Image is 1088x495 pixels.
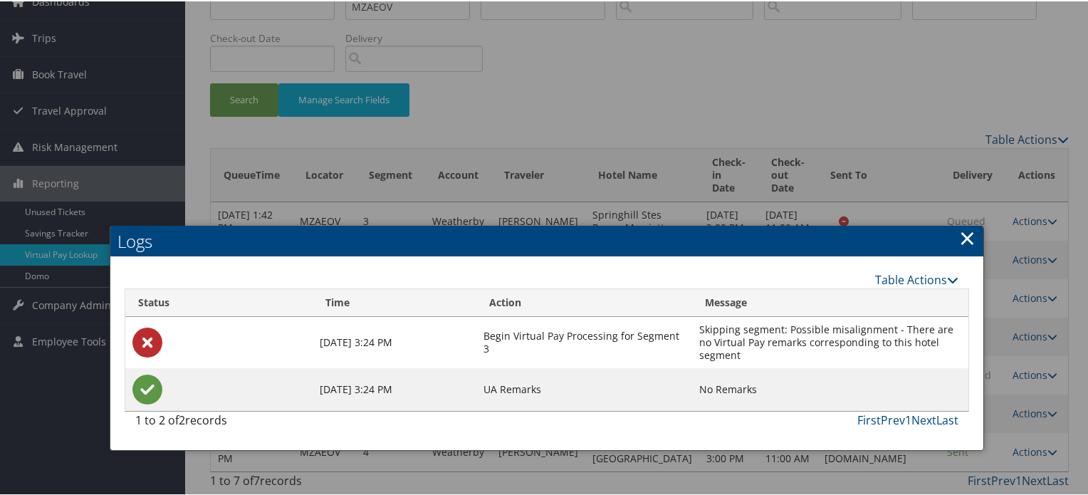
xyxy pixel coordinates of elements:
a: Close [959,222,975,251]
th: Action: activate to sort column ascending [476,288,692,316]
a: Prev [881,411,905,427]
th: Message: activate to sort column ascending [692,288,968,316]
th: Status: activate to sort column ascending [125,288,313,316]
td: [DATE] 3:24 PM [313,316,476,367]
a: 1 [905,411,911,427]
span: 2 [179,411,185,427]
td: [DATE] 3:24 PM [313,367,476,410]
a: Table Actions [875,271,958,286]
a: Next [911,411,936,427]
div: 1 to 2 of records [135,410,325,434]
td: Begin Virtual Pay Processing for Segment 3 [476,316,692,367]
h2: Logs [110,224,984,256]
td: UA Remarks [476,367,692,410]
a: Last [936,411,958,427]
td: Skipping segment: Possible misalignment - There are no Virtual Pay remarks corresponding to this ... [692,316,968,367]
a: First [857,411,881,427]
td: No Remarks [692,367,968,410]
th: Time: activate to sort column ascending [313,288,476,316]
